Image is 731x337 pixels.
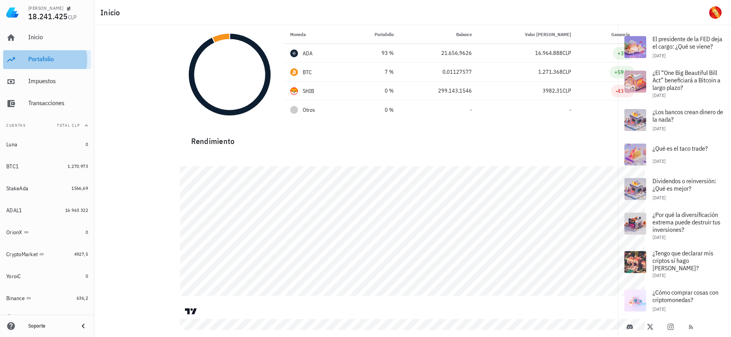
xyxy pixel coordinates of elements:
[535,49,563,56] span: 16.964.888
[618,64,731,103] a: ¿El “One Big Beautiful Bill Act” beneficiará a Bitcoin a largo plazo? [DATE]
[6,141,17,148] div: Luna
[614,68,630,76] div: +59 %
[28,33,88,41] div: Inicio
[353,106,394,114] div: 0 %
[353,87,394,95] div: 0 %
[8,314,49,319] span: agregar cuenta
[618,137,731,172] a: ¿Qué es el taco trade? [DATE]
[184,308,198,315] a: Charting by TradingView
[538,68,563,75] span: 1.271.368
[3,223,91,242] a: OrionX 0
[406,49,472,57] div: 21.656,9626
[563,49,571,56] span: CLP
[406,87,472,95] div: 299.143,1546
[353,49,394,57] div: 93 %
[86,141,88,147] span: 0
[3,201,91,220] a: ADAL1 16.963.322
[652,272,665,278] span: [DATE]
[68,14,77,21] span: CLP
[611,31,634,37] span: Ganancia
[6,207,22,214] div: ADAL1
[652,211,720,233] span: ¿Por qué la diversificación extrema puede destruir tus inversiones?
[652,69,720,91] span: ¿El “One Big Beautiful Bill Act” beneficiará a Bitcoin a largo plazo?
[652,144,708,152] span: ¿Qué es el taco trade?
[5,312,53,320] button: agregar cuenta
[28,5,63,11] div: [PERSON_NAME]
[400,25,478,44] th: Balance
[77,295,88,301] span: 636,2
[74,251,88,257] span: 4927,5
[618,30,731,64] a: El presidente de la FED deja el cargo: ¿Qué se viene? [DATE]
[563,87,571,94] span: CLP
[28,55,88,63] div: Portafolio
[3,28,91,47] a: Inicio
[709,6,722,19] div: avatar
[652,126,665,131] span: [DATE]
[28,77,88,85] div: Impuestos
[618,245,731,283] a: ¿Tengo que declarar mis criptos si hago [PERSON_NAME]? [DATE]
[353,68,394,76] div: 7 %
[71,185,88,191] span: 1566,69
[303,49,313,57] div: ADA
[3,245,91,264] a: CryptoMarket 4927,5
[652,35,722,50] span: El presidente de la FED deja el cargo: ¿Qué se viene?
[618,206,731,245] a: ¿Por qué la diversificación extrema puede destruir tus inversiones? [DATE]
[652,158,665,164] span: [DATE]
[6,251,38,258] div: CryptoMarket
[618,103,731,137] a: ¿Los bancos crean dinero de la nada? [DATE]
[3,157,91,176] a: BTC1 1.270.973
[618,172,731,206] a: Dividendos o reinversión: ¿Qué es mejor? [DATE]
[652,234,665,240] span: [DATE]
[652,92,665,98] span: [DATE]
[616,87,630,95] div: -43 %
[6,6,19,19] img: LedgiFi
[3,135,91,154] a: Luna 0
[290,49,298,57] div: ADA-icon
[652,306,665,312] span: [DATE]
[6,229,22,236] div: OrionX
[6,163,19,170] div: BTC1
[3,289,91,308] a: Binance 636,2
[652,195,665,200] span: [DATE]
[303,106,315,114] span: Otros
[3,94,91,113] a: Transacciones
[303,87,314,95] div: SHIB
[3,179,91,198] a: StakeAda 1566,69
[652,53,665,58] span: [DATE]
[68,163,88,169] span: 1.270.973
[347,25,400,44] th: Portafolio
[6,295,25,302] div: Binance
[3,267,91,286] a: YoroiC 0
[543,87,563,94] span: 3982,31
[86,273,88,279] span: 0
[101,6,123,19] h1: Inicio
[652,249,713,272] span: ¿Tengo que declarar mis criptos si hago [PERSON_NAME]?
[569,106,571,113] span: -
[652,177,716,192] span: Dividendos o reinversión: ¿Qué es mejor?
[618,49,630,57] div: +3 %
[290,87,298,95] div: SHIB-icon
[470,106,472,113] span: -
[86,229,88,235] span: 0
[6,185,28,192] div: StakeAda
[478,25,577,44] th: Valor [PERSON_NAME]
[185,129,641,148] div: Rendimiento
[6,273,21,280] div: YoroiC
[652,288,718,304] span: ¿Cómo comprar cosas con criptomonedas?
[28,11,68,22] span: 18.241.425
[28,99,88,107] div: Transacciones
[290,68,298,76] div: BTC-icon
[3,72,91,91] a: Impuestos
[3,50,91,69] a: Portafolio
[406,68,472,76] div: 0,01127577
[563,68,571,75] span: CLP
[3,116,91,135] button: CuentasTotal CLP
[57,123,80,128] span: Total CLP
[284,25,347,44] th: Moneda
[652,108,723,123] span: ¿Los bancos crean dinero de la nada?
[303,68,312,76] div: BTC
[618,283,731,318] a: ¿Cómo comprar cosas con criptomonedas? [DATE]
[65,207,88,213] span: 16.963.322
[28,323,72,329] div: Soporte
